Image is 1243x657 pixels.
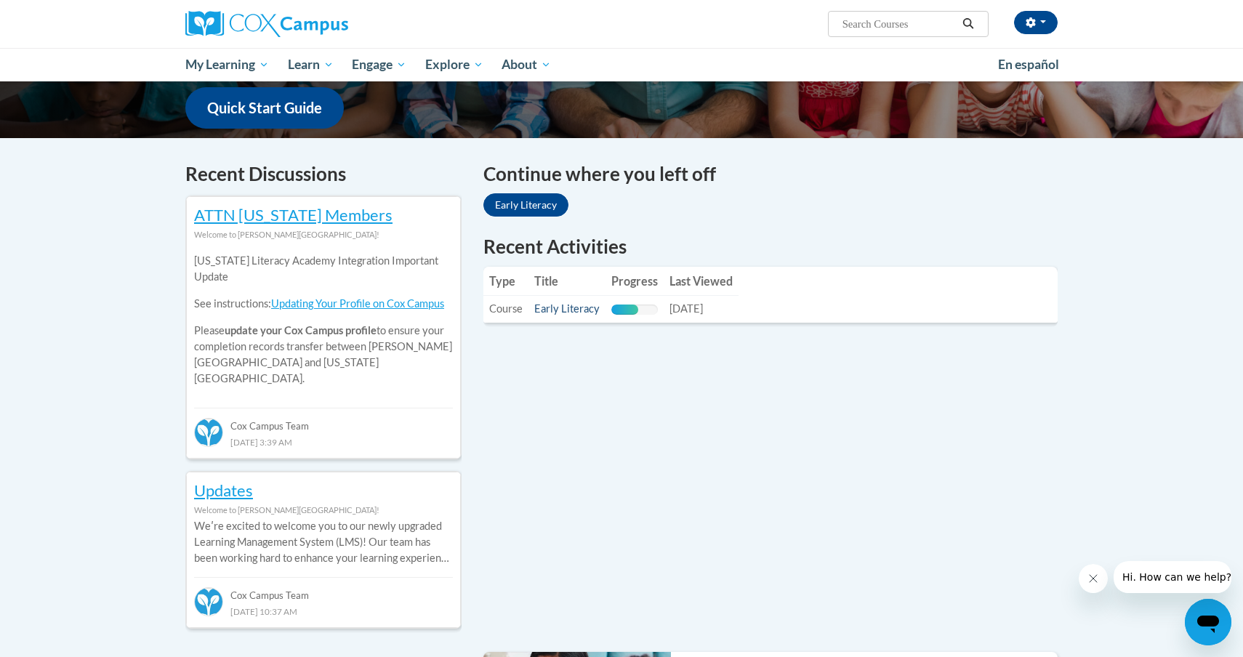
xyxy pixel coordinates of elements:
a: My Learning [176,48,278,81]
span: Learn [288,56,334,73]
div: Main menu [164,48,1079,81]
p: See instructions: [194,296,453,312]
h4: Continue where you left off [483,160,1058,188]
span: My Learning [185,56,269,73]
iframe: Close message [1079,564,1108,593]
a: Updates [194,480,253,500]
a: Cox Campus [185,11,462,37]
span: Engage [352,56,406,73]
th: Last Viewed [664,267,739,296]
a: About [493,48,561,81]
iframe: Button to launch messaging window [1185,599,1231,645]
div: Cox Campus Team [194,577,453,603]
div: Progress, % [611,305,638,315]
img: Cox Campus Team [194,587,223,616]
a: Learn [278,48,343,81]
h1: Recent Activities [483,233,1058,259]
th: Type [483,267,528,296]
button: Search [957,15,979,33]
a: ATTN [US_STATE] Members [194,205,393,225]
div: Welcome to [PERSON_NAME][GEOGRAPHIC_DATA]! [194,227,453,243]
th: Progress [606,267,664,296]
a: Early Literacy [534,302,600,315]
a: Updating Your Profile on Cox Campus [271,297,444,310]
h4: Recent Discussions [185,160,462,188]
img: Cox Campus [185,11,348,37]
div: Cox Campus Team [194,408,453,434]
span: En español [998,57,1059,72]
a: Engage [342,48,416,81]
th: Title [528,267,606,296]
span: About [502,56,551,73]
a: Quick Start Guide [185,87,344,129]
a: Early Literacy [483,193,568,217]
b: update your Cox Campus profile [225,324,377,336]
span: Explore [425,56,483,73]
a: Explore [416,48,493,81]
img: Cox Campus Team [194,418,223,447]
p: Weʹre excited to welcome you to our newly upgraded Learning Management System (LMS)! Our team has... [194,518,453,566]
iframe: Message from company [1114,561,1231,593]
div: Please to ensure your completion records transfer between [PERSON_NAME][GEOGRAPHIC_DATA] and [US_... [194,243,453,398]
span: Course [489,302,523,315]
p: [US_STATE] Literacy Academy Integration Important Update [194,253,453,285]
div: [DATE] 10:37 AM [194,603,453,619]
input: Search Courses [841,15,957,33]
div: Welcome to [PERSON_NAME][GEOGRAPHIC_DATA]! [194,502,453,518]
span: [DATE] [669,302,703,315]
button: Account Settings [1014,11,1058,34]
div: [DATE] 3:39 AM [194,434,453,450]
a: En español [989,49,1069,80]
